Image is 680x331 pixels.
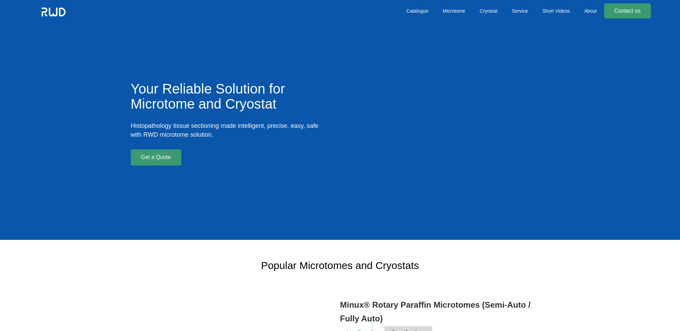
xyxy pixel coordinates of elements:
[131,81,319,111] h1: Your Reliable Solution for Microtome and Cryostat
[131,240,550,291] h2: Popular Microtomes and Cryostats
[604,3,651,19] a: Contact us
[131,122,319,139] p: Histopathology tissue sectioning made intelligent, precise, easy, safe with RWD microtome solution.
[131,149,181,165] a: Get a Quote
[340,298,550,326] h3: Minux® Rotary Paraffin Microtomes (Semi-Auto / Fully Auto)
